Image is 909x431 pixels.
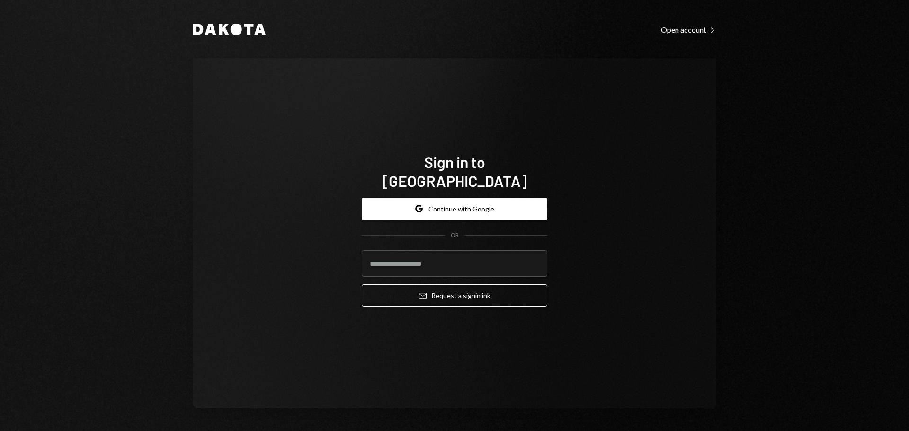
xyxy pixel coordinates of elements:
[451,231,459,239] div: OR
[661,25,716,35] div: Open account
[362,198,547,220] button: Continue with Google
[362,284,547,307] button: Request a signinlink
[362,152,547,190] h1: Sign in to [GEOGRAPHIC_DATA]
[661,24,716,35] a: Open account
